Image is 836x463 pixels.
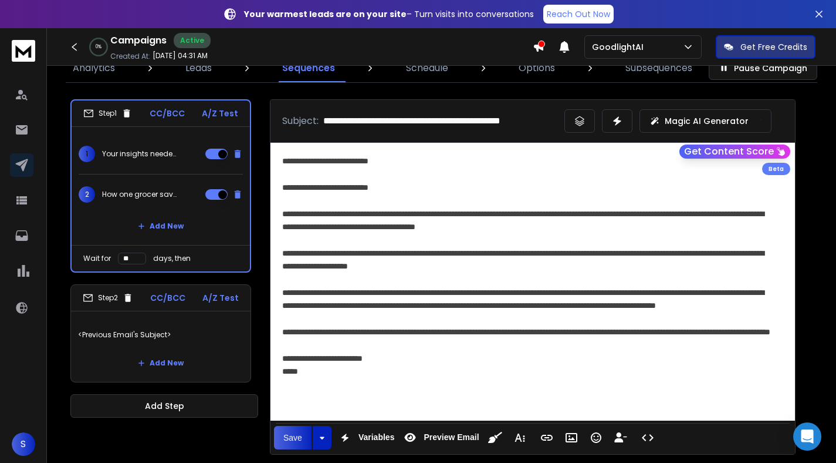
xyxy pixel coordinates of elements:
[639,109,771,133] button: Magic AI Generator
[150,292,185,304] p: CC/BCC
[153,51,208,61] p: [DATE] 04:31 AM
[110,52,150,61] p: Created At:
[128,214,193,238] button: Add New
[585,426,607,449] button: Emoticons
[83,108,132,119] div: Step 1
[637,426,659,449] button: Code View
[12,432,35,456] button: S
[202,108,238,119] p: A/Z Test
[73,61,115,75] p: Analytics
[625,61,692,75] p: Subsequences
[484,426,506,449] button: Clean HTML
[153,254,191,263] p: days, then
[519,61,555,75] p: Options
[512,54,562,82] a: Options
[618,54,699,82] a: Subsequences
[282,114,319,128] p: Subject:
[79,186,95,203] span: 2
[110,33,167,48] h1: Campaigns
[70,99,251,273] li: Step1CC/BCCA/Z Test1Your insights needed: Help a retail innovator.2How one grocer saved $1.6m by ...
[543,5,614,24] a: Reach Out Now
[740,41,807,53] p: Get Free Credits
[96,43,101,51] p: 0 %
[592,41,648,53] p: GoodlightAI
[244,8,407,20] strong: Your warmest leads are on your site
[178,54,219,82] a: Leads
[70,284,251,383] li: Step2CC/BCCA/Z Test<Previous Email's Subject>Add New
[610,426,632,449] button: Insert Unsubscribe Link
[79,146,95,162] span: 1
[244,8,534,20] p: – Turn visits into conversations
[536,426,558,449] button: Insert Link (⌘K)
[78,318,243,351] p: <Previous Email's Subject>
[12,40,35,62] img: logo
[66,54,122,82] a: Analytics
[793,422,821,451] div: Open Intercom Messenger
[709,56,817,80] button: Pause Campaign
[560,426,583,449] button: Insert Image (⌘P)
[399,54,455,82] a: Schedule
[185,61,212,75] p: Leads
[665,115,749,127] p: Magic AI Generator
[174,33,211,48] div: Active
[509,426,531,449] button: More Text
[406,61,448,75] p: Schedule
[150,108,185,119] p: CC/BCC
[102,149,177,159] p: Your insights needed: Help a retail innovator.
[128,351,193,375] button: Add New
[274,426,312,449] button: Save
[334,426,397,449] button: Variables
[421,432,481,442] span: Preview Email
[282,61,335,75] p: Sequences
[356,432,397,442] span: Variables
[716,35,815,59] button: Get Free Credits
[275,54,342,82] a: Sequences
[102,190,177,199] p: How one grocer saved $1.6m by rethinking discounts
[202,292,239,304] p: A/Z Test
[399,426,481,449] button: Preview Email
[83,254,111,263] p: Wait for
[83,293,133,303] div: Step 2
[679,145,790,159] button: Get Content Score
[547,8,610,20] p: Reach Out Now
[762,163,790,175] div: Beta
[70,394,258,418] button: Add Step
